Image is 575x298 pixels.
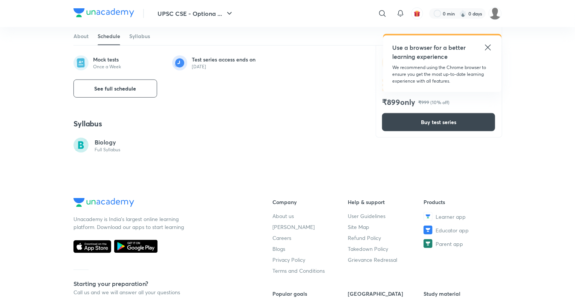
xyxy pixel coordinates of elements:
[382,113,495,131] button: Buy test series
[424,239,433,248] img: Parent app
[93,56,121,63] p: Mock tests
[153,6,239,21] button: UPSC CSE - Optiona ...
[418,99,429,105] span: ₹ 999
[73,215,187,231] p: Unacademy is India’s largest online learning platform. Download our apps to start learning
[73,119,358,129] h4: Syllabus
[436,213,466,221] span: Learner app
[424,290,499,298] h6: Study material
[272,256,348,264] a: Privacy Policy
[392,43,467,61] h5: Use a browser for a better learning experience
[272,245,348,253] a: Blogs
[95,138,120,147] p: Biology
[272,234,348,242] a: Careers
[382,97,415,107] div: ₹ 899 only
[98,27,120,45] a: Schedule
[348,256,424,264] a: Grievance Redressal
[424,198,499,206] h6: Products
[424,226,499,235] a: Educator app
[348,234,424,242] a: Refund Policy
[73,279,248,288] h5: Starting your preparation?
[418,99,450,105] p: (10% off)
[272,223,348,231] a: [PERSON_NAME]
[348,223,424,231] a: Site Map
[421,118,456,126] span: Buy test series
[424,226,433,235] img: Educator app
[93,64,121,70] p: Once a Week
[348,212,424,220] a: User Guidelines
[73,8,134,19] a: Company Logo
[424,212,499,221] a: Learner app
[414,10,421,17] img: avatar
[192,64,255,70] p: [DATE]
[348,245,424,253] a: Takedown Policy
[73,198,248,209] a: Company Logo
[392,64,492,84] p: We recommend using the Chrome browser to ensure you get the most up-to-date learning experience w...
[489,7,502,20] img: krishan
[73,198,134,207] img: Company Logo
[459,10,467,17] img: streak
[436,226,469,234] span: Educator app
[272,267,348,275] a: Terms and Conditions
[192,56,255,63] p: Test series access ends on
[73,8,134,17] img: Company Logo
[272,198,348,206] h6: Company
[272,290,348,298] h6: Popular goals
[129,27,150,45] a: Syllabus
[272,234,291,242] span: Careers
[424,239,499,248] a: Parent app
[73,27,89,45] a: About
[382,79,495,91] img: offer background
[95,85,136,92] span: See full schedule
[424,212,433,221] img: Learner app
[411,8,423,20] button: avatar
[436,240,463,248] span: Parent app
[348,198,424,206] h6: Help & support
[272,212,348,220] a: About us
[73,80,157,98] button: See full schedule
[348,290,424,298] h6: [GEOGRAPHIC_DATA]
[95,147,120,153] p: Full Syllabus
